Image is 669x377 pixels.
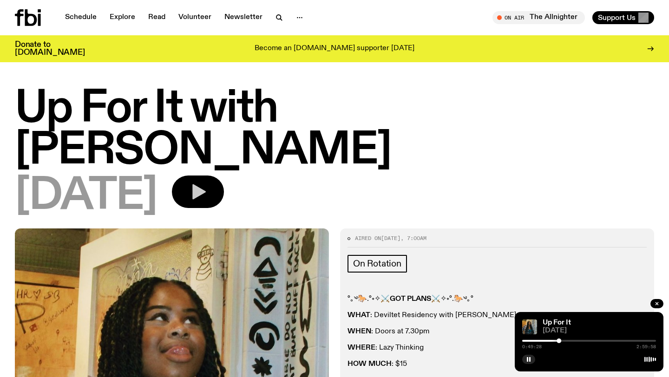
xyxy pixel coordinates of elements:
[355,234,381,242] span: Aired on
[219,11,268,24] a: Newsletter
[348,360,367,368] strong: HOW
[543,319,571,326] a: Up For It
[348,328,371,335] strong: WHEN
[636,344,656,349] span: 2:59:58
[522,344,542,349] span: 0:49:28
[348,344,647,352] p: : Lazy Thinking
[353,259,401,269] span: On Rotation
[390,295,431,303] strong: GOT PLANS
[492,11,585,24] button: On AirThe Allnighter
[522,319,537,334] img: Ify - a Brown Skin girl with black braided twists, looking up to the side with her tongue stickin...
[381,234,400,242] span: [DATE]
[348,295,647,304] p: °｡༄🐎.°˖✧⚔️ ⚔️✧˖°.🐎༄｡°
[598,13,636,22] span: Support Us
[348,255,407,273] a: On Rotation
[543,327,656,334] span: [DATE]
[143,11,171,24] a: Read
[173,11,217,24] a: Volunteer
[368,360,392,368] strong: MUCH
[15,41,85,57] h3: Donate to [DOMAIN_NAME]
[592,11,654,24] button: Support Us
[348,311,647,320] p: : Deviltet Residency with [PERSON_NAME]
[348,327,647,336] p: : Doors at 7.30pm
[255,45,414,53] p: Become an [DOMAIN_NAME] supporter [DATE]
[348,360,647,369] p: : $15
[348,312,370,319] strong: WHAT
[104,11,141,24] a: Explore
[15,175,157,217] span: [DATE]
[400,234,426,242] span: , 7:00am
[15,88,654,172] h1: Up For It with [PERSON_NAME]
[59,11,102,24] a: Schedule
[348,344,375,351] strong: WHERE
